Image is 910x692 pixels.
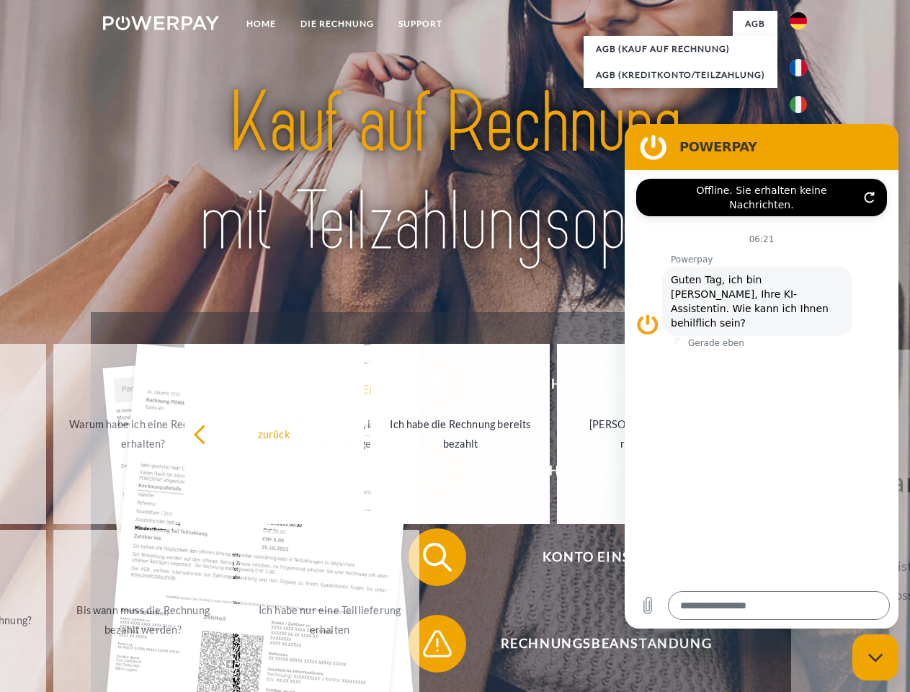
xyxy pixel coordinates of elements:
[419,539,455,575] img: qb_search.svg
[380,414,542,453] div: Ich habe die Rechnung bereits bezahlt
[288,11,386,37] a: DIE RECHNUNG
[249,600,411,639] div: Ich habe nur eine Teillieferung erhalten
[566,414,728,453] div: [PERSON_NAME] wurde retourniert
[419,626,455,662] img: qb_warning.svg
[429,528,782,586] span: Konto einsehen
[62,414,224,453] div: Warum habe ich eine Rechnung erhalten?
[584,62,777,88] a: AGB (Kreditkonto/Teilzahlung)
[103,16,219,30] img: logo-powerpay-white.svg
[625,124,898,629] iframe: Messaging-Fenster
[409,615,783,673] button: Rechnungsbeanstandung
[193,424,355,443] div: zurück
[234,11,288,37] a: Home
[584,36,777,62] a: AGB (Kauf auf Rechnung)
[138,69,772,276] img: title-powerpay_de.svg
[429,615,782,673] span: Rechnungsbeanstandung
[790,12,807,30] img: de
[62,600,224,639] div: Bis wann muss die Rechnung bezahlt werden?
[852,634,898,680] iframe: Schaltfläche zum Öffnen des Messaging-Fensters; Konversation läuft
[409,528,783,586] button: Konto einsehen
[790,59,807,76] img: fr
[733,11,777,37] a: agb
[386,11,455,37] a: SUPPORT
[790,96,807,113] img: it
